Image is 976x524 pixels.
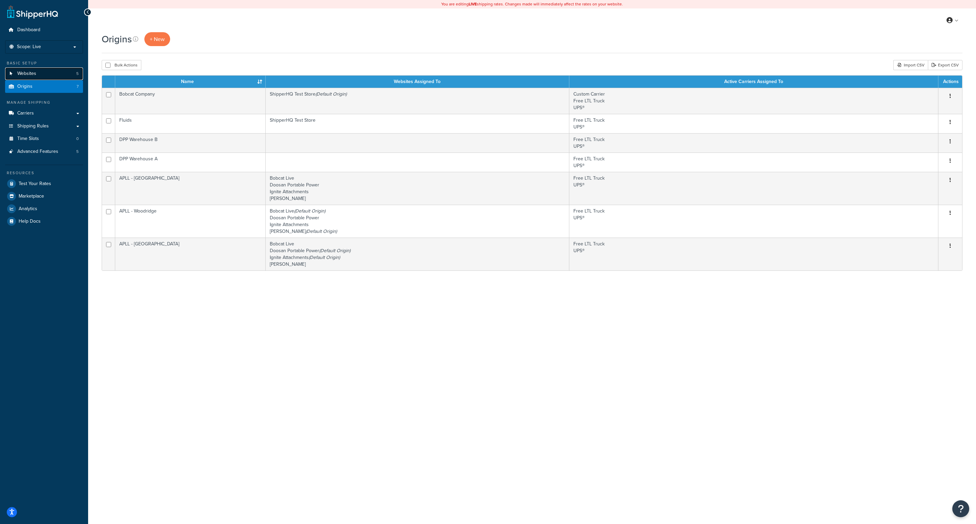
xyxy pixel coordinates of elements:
[5,67,83,80] a: Websites 5
[306,228,337,235] i: (Default Origin)
[17,27,40,33] span: Dashboard
[76,136,79,142] span: 0
[19,206,37,212] span: Analytics
[7,5,58,19] a: ShipperHQ Home
[569,153,938,172] td: Free LTL Truck UPS®
[569,205,938,238] td: Free LTL Truck UPS®
[5,60,83,66] div: Basic Setup
[569,133,938,153] td: Free LTL Truck UPS®
[294,207,325,215] i: (Default Origin)
[5,120,83,133] a: Shipping Rules
[569,172,938,205] td: Free LTL Truck UPS®
[569,238,938,270] td: Free LTL Truck UPS®
[928,60,962,70] a: Export CSV
[893,60,928,70] div: Import CSV
[17,84,33,89] span: Origins
[569,88,938,114] td: Custom Carrier Free LTL Truck UPS®
[115,76,266,88] th: Name : activate to sort column ascending
[309,254,340,261] i: (Default Origin)
[266,205,569,238] td: Bobcat Live Doosan Portable Power Ignite Attachments [PERSON_NAME]
[115,153,266,172] td: DPP Warehouse A
[5,203,83,215] a: Analytics
[17,123,49,129] span: Shipping Rules
[115,172,266,205] td: APLL - [GEOGRAPHIC_DATA]
[5,100,83,105] div: Manage Shipping
[5,178,83,190] a: Test Your Rates
[5,190,83,202] a: Marketplace
[5,80,83,93] li: Origins
[144,32,170,46] a: + New
[150,35,165,43] span: + New
[19,219,41,224] span: Help Docs
[115,114,266,133] td: Fluids
[5,67,83,80] li: Websites
[5,80,83,93] a: Origins 7
[266,114,569,133] td: ShipperHQ Test Store
[5,107,83,120] a: Carriers
[76,149,79,155] span: 5
[17,149,58,155] span: Advanced Features
[76,71,79,77] span: 5
[266,172,569,205] td: Bobcat Live Doosan Portable Power Ignite Attachments [PERSON_NAME]
[102,60,141,70] button: Bulk Actions
[115,133,266,153] td: DPP Warehouse B
[19,181,51,187] span: Test Your Rates
[319,247,350,254] i: (Default Origin)
[77,84,79,89] span: 7
[17,44,41,50] span: Scope: Live
[266,88,569,114] td: ShipperHQ Test Store
[102,33,132,46] h1: Origins
[17,136,39,142] span: Time Slots
[17,71,36,77] span: Websites
[19,194,44,199] span: Marketplace
[115,88,266,114] td: Bobcat Company
[115,238,266,270] td: APLL - [GEOGRAPHIC_DATA]
[5,145,83,158] li: Advanced Features
[469,1,477,7] b: LIVE
[5,133,83,145] li: Time Slots
[952,500,969,517] button: Open Resource Center
[569,76,938,88] th: Active Carriers Assigned To
[316,90,347,98] i: (Default Origin)
[5,215,83,227] a: Help Docs
[5,133,83,145] a: Time Slots 0
[266,238,569,270] td: Bobcat Live Doosan Portable Power Ignite Attachments [PERSON_NAME]
[5,24,83,36] a: Dashboard
[115,205,266,238] td: APLL - Woodridge
[938,76,962,88] th: Actions
[5,145,83,158] a: Advanced Features 5
[266,76,569,88] th: Websites Assigned To
[569,114,938,133] td: Free LTL Truck UPS®
[5,170,83,176] div: Resources
[17,110,34,116] span: Carriers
